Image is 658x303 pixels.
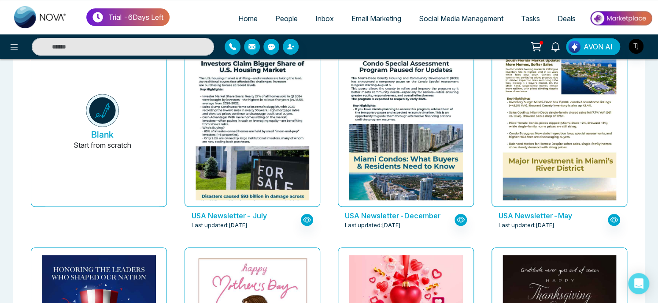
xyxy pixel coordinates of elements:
a: Inbox [307,10,343,27]
span: Last updated: [DATE] [345,221,401,230]
img: Lead Flow [568,41,580,53]
p: Start from scratch [74,140,131,161]
a: Deals [549,10,584,27]
span: Deals [558,14,576,23]
span: Home [238,14,258,23]
span: People [275,14,298,23]
span: Inbox [315,14,334,23]
p: Trial - 6 Days Left [108,12,163,22]
span: Email Marketing [351,14,401,23]
span: Last updated: [DATE] [499,221,554,230]
h5: Blank [91,129,114,140]
img: Nova CRM Logo [14,6,67,28]
a: People [266,10,307,27]
a: Home [229,10,266,27]
p: USA Newsletter- July [192,210,301,221]
img: User Avatar [628,39,643,54]
button: AVON AI [566,38,620,55]
p: USA Newsletter-May [499,210,608,221]
span: AVON AI [584,41,613,52]
p: USA Newsletter-December [345,210,455,221]
a: Tasks [512,10,549,27]
button: BlankStart from scratch [45,39,159,206]
img: Market-place.gif [589,8,653,28]
span: Last updated: [DATE] [192,221,248,230]
a: Email Marketing [343,10,410,27]
span: Tasks [521,14,540,23]
a: Social Media Management [410,10,512,27]
span: Social Media Management [419,14,503,23]
img: novacrm [86,94,119,127]
div: Open Intercom Messenger [628,273,649,294]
